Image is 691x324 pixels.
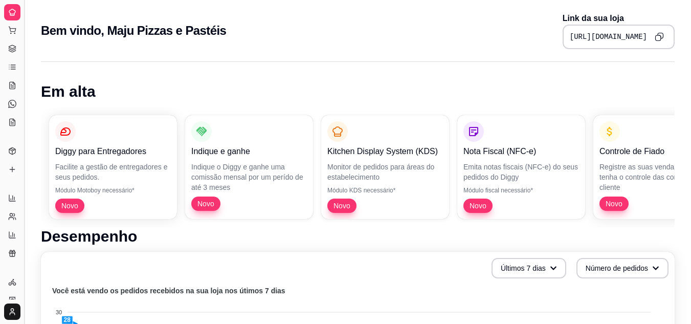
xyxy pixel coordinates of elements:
p: Link da sua loja [563,12,675,25]
tspan: 30 [56,309,62,315]
p: Kitchen Display System (KDS) [327,145,443,158]
span: Novo [193,199,218,209]
button: Diggy para EntregadoresFacilite a gestão de entregadores e seus pedidos.Módulo Motoboy necessário... [49,115,177,219]
h2: Bem vindo, Maju Pizzas e Pastéis [41,23,226,39]
p: Diggy para Entregadores [55,145,171,158]
span: Novo [601,199,627,209]
button: Indique e ganheIndique o Diggy e ganhe uma comissão mensal por um perído de até 3 mesesNovo [185,115,313,219]
p: Módulo Motoboy necessário* [55,186,171,195]
button: Últimos 7 dias [492,258,566,278]
button: Kitchen Display System (KDS)Monitor de pedidos para áreas do estabelecimentoMódulo KDS necessário... [321,115,449,219]
button: Nota Fiscal (NFC-e)Emita notas fiscais (NFC-e) do seus pedidos do DiggyMódulo fiscal necessário*Novo [457,115,585,219]
p: Nota Fiscal (NFC-e) [463,145,579,158]
span: Novo [329,201,354,211]
h1: Desempenho [41,227,675,246]
p: Módulo fiscal necessário* [463,186,579,195]
span: Novo [465,201,491,211]
button: Número de pedidos [576,258,668,278]
h1: Em alta [41,82,675,101]
p: Indique o Diggy e ganhe uma comissão mensal por um perído de até 3 meses [191,162,307,192]
p: Facilite a gestão de entregadores e seus pedidos. [55,162,171,182]
p: Emita notas fiscais (NFC-e) do seus pedidos do Diggy [463,162,579,182]
button: Copy to clipboard [651,29,667,45]
p: Monitor de pedidos para áreas do estabelecimento [327,162,443,182]
span: Novo [57,201,82,211]
text: Você está vendo os pedidos recebidos na sua loja nos útimos 7 dias [52,287,285,295]
p: Indique e ganhe [191,145,307,158]
p: Módulo KDS necessário* [327,186,443,195]
pre: [URL][DOMAIN_NAME] [570,32,647,42]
